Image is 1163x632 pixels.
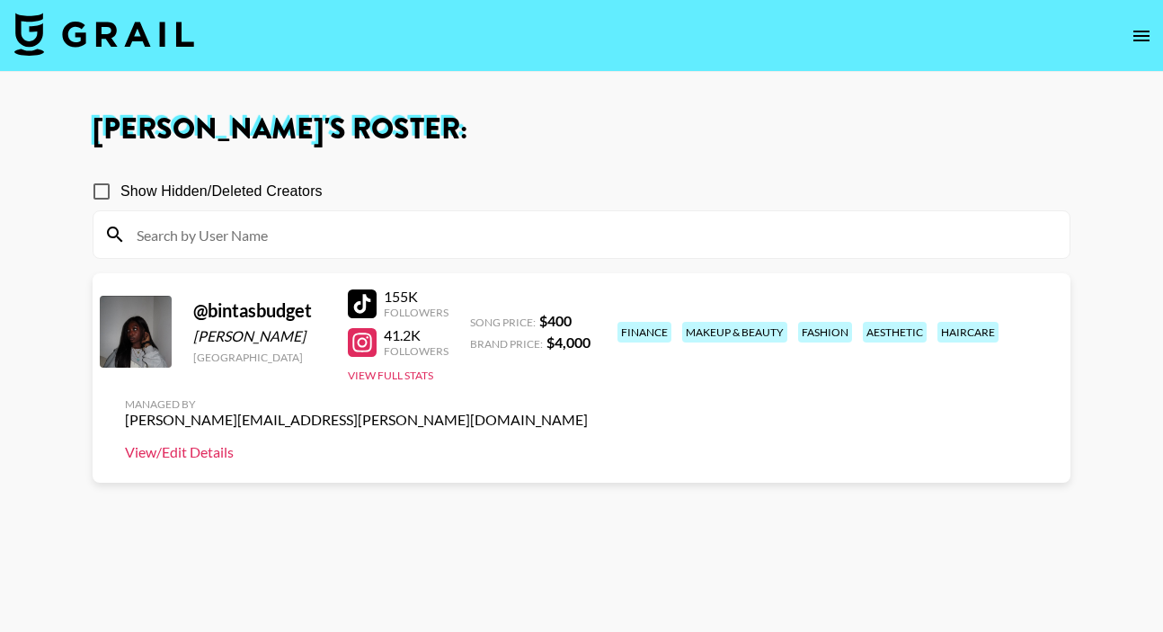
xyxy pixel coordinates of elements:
[384,344,448,358] div: Followers
[470,337,543,351] span: Brand Price:
[120,181,323,202] span: Show Hidden/Deleted Creators
[798,322,852,343] div: fashion
[125,411,588,429] div: [PERSON_NAME][EMAIL_ADDRESS][PERSON_NAME][DOMAIN_NAME]
[125,397,588,411] div: Managed By
[348,369,433,382] button: View Full Stats
[539,312,572,329] strong: $ 400
[93,115,1070,144] h1: [PERSON_NAME] 's Roster:
[193,351,326,364] div: [GEOGRAPHIC_DATA]
[1123,18,1159,54] button: open drawer
[546,334,590,351] strong: $ 4,000
[193,327,326,345] div: [PERSON_NAME]
[937,322,999,343] div: haircare
[125,443,588,461] a: View/Edit Details
[126,220,1059,249] input: Search by User Name
[384,306,448,319] div: Followers
[14,13,194,56] img: Grail Talent
[384,326,448,344] div: 41.2K
[682,322,787,343] div: makeup & beauty
[863,322,927,343] div: aesthetic
[384,288,448,306] div: 155K
[193,299,326,322] div: @ bintasbudget
[470,316,536,329] span: Song Price:
[617,322,671,343] div: finance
